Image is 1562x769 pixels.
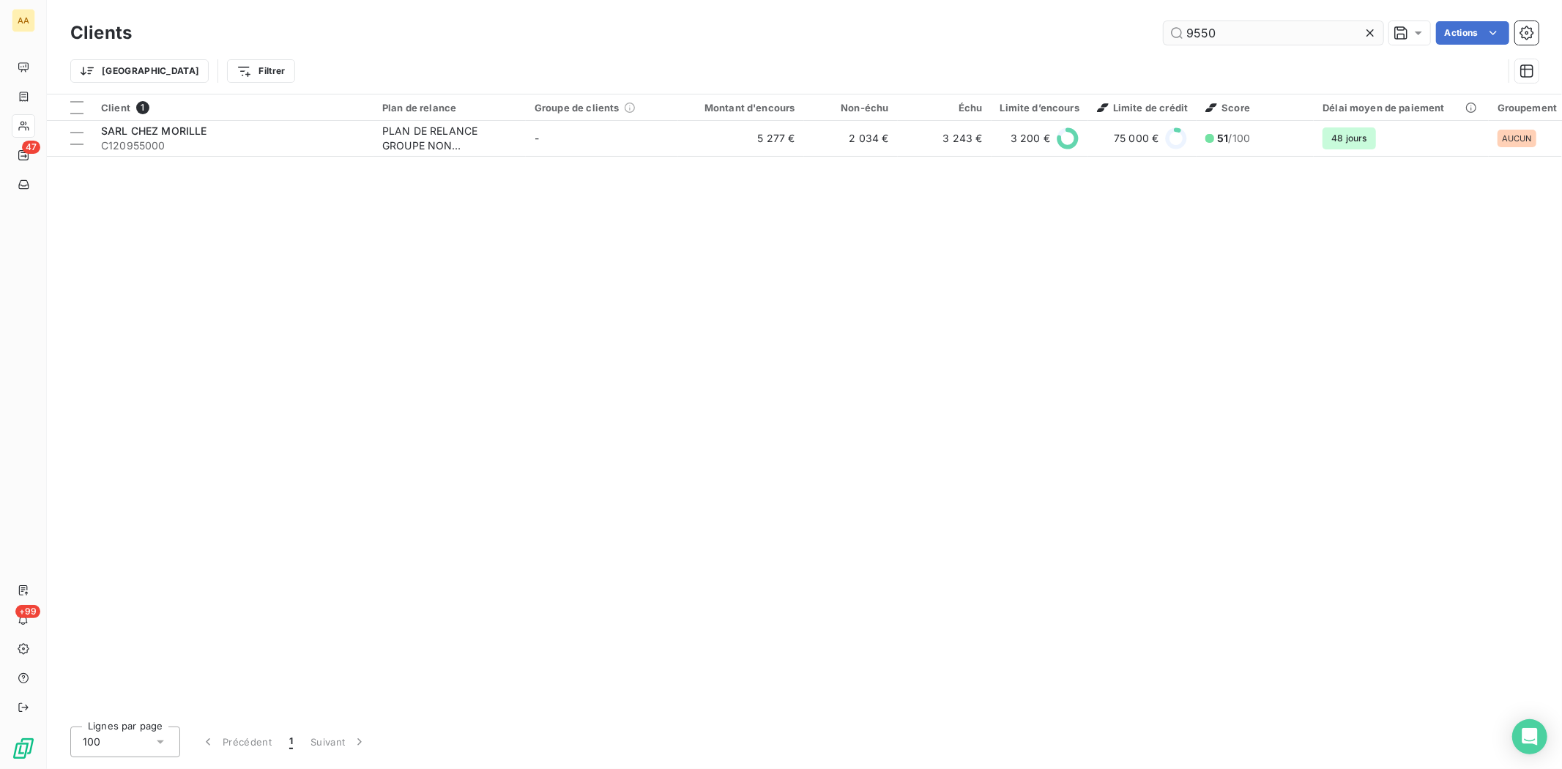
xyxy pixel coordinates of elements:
span: - [535,132,539,144]
div: PLAN DE RELANCE GROUPE NON AUTOMATIQUE [382,124,517,153]
span: 1 [136,101,149,114]
span: Groupe de clients [535,102,620,114]
td: 3 243 € [898,121,992,156]
div: Montant d'encours [687,102,795,114]
span: AUCUN [1502,134,1532,143]
span: C120955000 [101,138,365,153]
button: Actions [1436,21,1509,45]
div: Délai moyen de paiement [1323,102,1479,114]
div: Open Intercom Messenger [1512,719,1547,754]
span: 3 200 € [1011,131,1050,146]
div: Limite d’encours [1000,102,1079,114]
img: Logo LeanPay [12,737,35,760]
div: Échu [907,102,983,114]
span: 100 [83,735,100,749]
span: 48 jours [1323,127,1375,149]
button: 1 [280,727,302,757]
div: Non-échu [813,102,889,114]
input: Rechercher [1164,21,1383,45]
span: 47 [22,141,40,154]
div: AA [12,9,35,32]
span: Limite de crédit [1097,102,1188,114]
span: 1 [289,735,293,749]
td: 5 277 € [678,121,804,156]
button: Filtrer [227,59,294,83]
span: 75 000 € [1114,131,1159,146]
span: /100 [1217,131,1250,146]
span: +99 [15,605,40,618]
button: Précédent [192,727,280,757]
button: [GEOGRAPHIC_DATA] [70,59,209,83]
h3: Clients [70,20,132,46]
span: 51 [1217,132,1228,144]
span: Client [101,102,130,114]
button: Suivant [302,727,376,757]
td: 2 034 € [804,121,898,156]
div: Plan de relance [382,102,517,114]
span: SARL CHEZ MORILLE [101,125,207,137]
span: Score [1205,102,1250,114]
